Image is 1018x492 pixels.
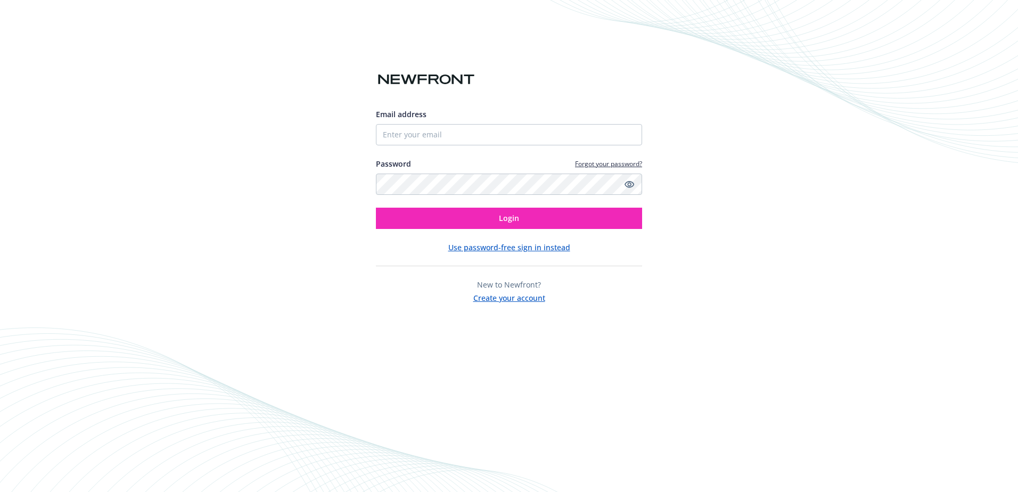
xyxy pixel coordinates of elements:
[499,213,519,223] span: Login
[473,290,545,304] button: Create your account
[376,124,642,145] input: Enter your email
[623,178,636,191] a: Show password
[477,280,541,290] span: New to Newfront?
[448,242,570,253] button: Use password-free sign in instead
[376,109,426,119] span: Email address
[376,70,477,89] img: Newfront logo
[575,159,642,168] a: Forgot your password?
[376,158,411,169] label: Password
[376,174,642,195] input: Enter your password
[376,208,642,229] button: Login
